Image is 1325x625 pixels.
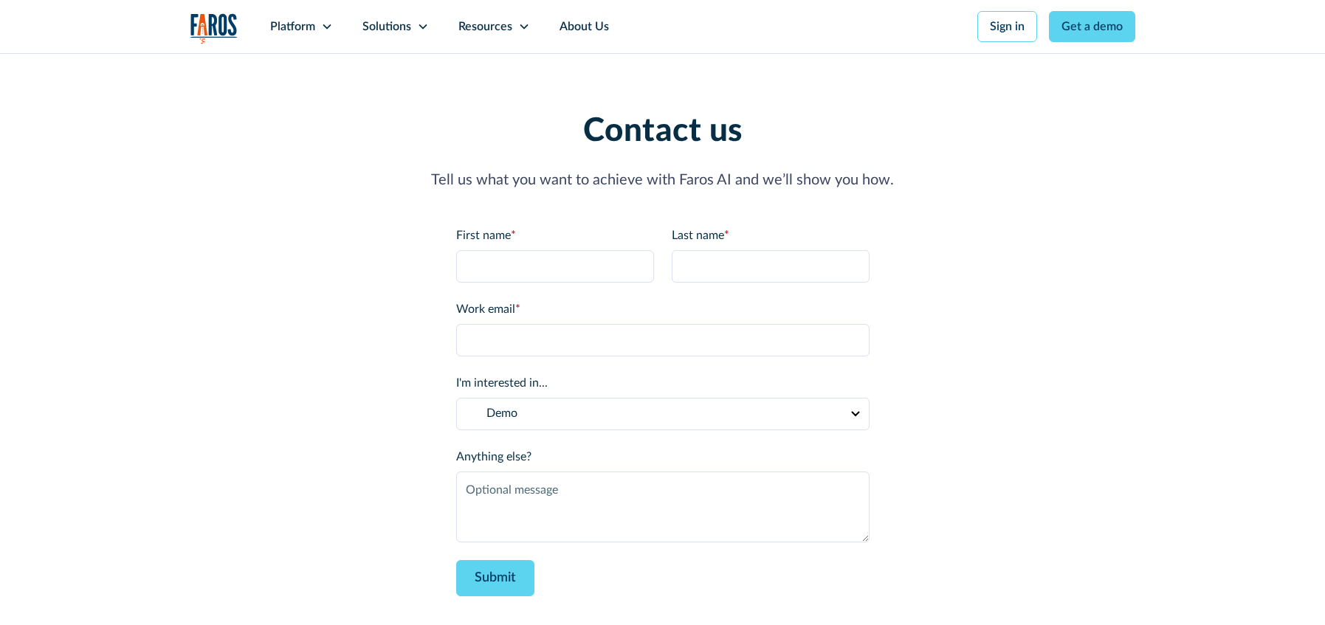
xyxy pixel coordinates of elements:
a: Get a demo [1049,11,1135,42]
h1: Contact us [190,112,1135,151]
div: Solutions [362,18,411,35]
a: Sign in [977,11,1037,42]
form: Contact Page Form [456,227,870,596]
label: I'm interested in... [456,374,870,392]
p: Tell us what you want to achieve with Faros AI and we’ll show you how. [190,169,1135,191]
input: Submit [456,560,534,596]
label: Last name [672,227,870,244]
img: Logo of the analytics and reporting company Faros. [190,13,238,44]
label: Anything else? [456,448,870,466]
div: Platform [270,18,315,35]
label: First name [456,227,654,244]
label: Work email [456,300,870,318]
a: home [190,13,238,44]
div: Resources [458,18,512,35]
